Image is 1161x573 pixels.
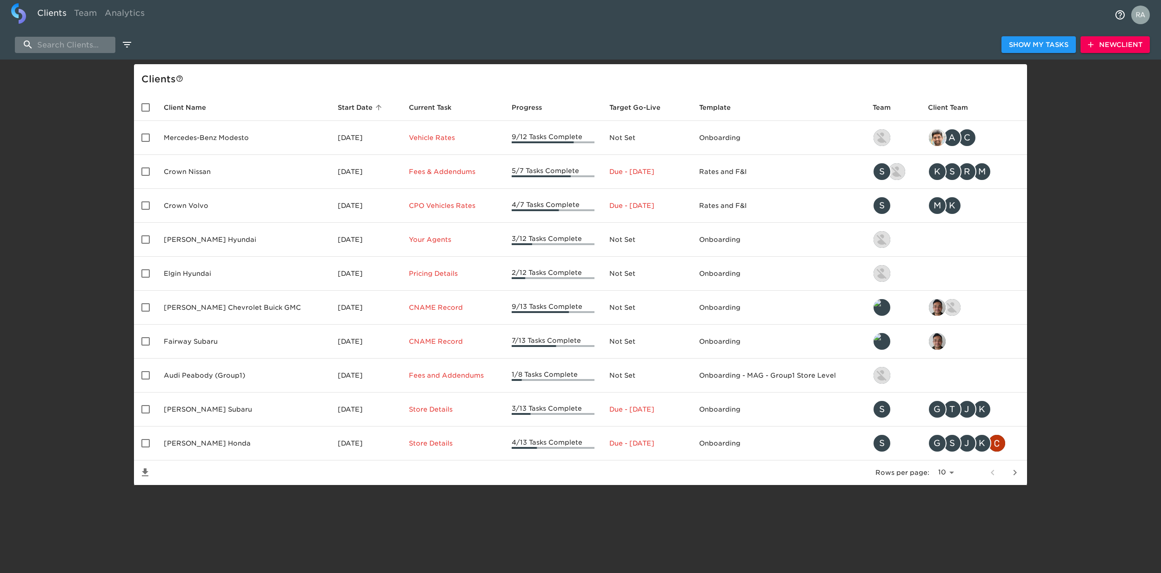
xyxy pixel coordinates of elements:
[958,162,976,181] div: R
[874,367,890,384] img: nikko.foster@roadster.com
[602,223,691,257] td: Not Set
[973,400,991,419] div: K
[156,121,330,155] td: Mercedes-Benz Modesto
[692,257,865,291] td: Onboarding
[330,291,401,325] td: [DATE]
[928,400,1020,419] div: george.lawton@schomp.com, tj.joyce@schomp.com, james.kurtenbach@schomp.com, kevin.mand@schomp.com
[409,102,464,113] span: Current Task
[943,128,961,147] div: A
[504,291,602,325] td: 9/13 Tasks Complete
[692,325,865,359] td: Onboarding
[512,102,554,113] span: Progress
[70,3,101,26] a: Team
[928,162,1020,181] div: kwilson@crowncars.com, sparent@crowncars.com, rrobins@crowncars.com, mcooley@crowncars.com
[873,162,891,181] div: S
[409,439,497,448] p: Store Details
[11,3,26,24] img: logo
[873,434,891,453] div: S
[873,102,903,113] span: Team
[692,359,865,393] td: Onboarding - MAG - Group1 Store Level
[692,121,865,155] td: Onboarding
[873,332,913,351] div: leland@roadster.com
[33,3,70,26] a: Clients
[692,426,865,460] td: Onboarding
[1001,36,1076,53] button: Show My Tasks
[602,291,691,325] td: Not Set
[134,94,1027,485] table: enhanced table
[943,196,961,215] div: K
[873,400,913,419] div: savannah@roadster.com
[609,405,684,414] p: Due - [DATE]
[119,37,135,53] button: edit
[1088,39,1142,51] span: New Client
[156,325,330,359] td: Fairway Subaru
[873,162,913,181] div: savannah@roadster.com, austin@roadster.com
[330,393,401,426] td: [DATE]
[874,333,890,350] img: leland@roadster.com
[602,359,691,393] td: Not Set
[134,461,156,484] button: Save List
[944,299,961,316] img: nikko.foster@roadster.com
[943,162,961,181] div: S
[873,196,891,215] div: S
[409,405,497,414] p: Store Details
[943,434,961,453] div: S
[1109,4,1131,26] button: notifications
[692,189,865,223] td: Rates and F&I
[875,468,929,477] p: Rows per page:
[504,121,602,155] td: 9/12 Tasks Complete
[973,434,991,453] div: K
[692,291,865,325] td: Onboarding
[873,230,913,249] div: kevin.lo@roadster.com
[409,102,452,113] span: This is the next Task in this Hub that should be completed
[1131,6,1150,24] img: Profile
[176,75,183,82] svg: This is a list of all of your clients and clients shared with you
[164,102,218,113] span: Client Name
[409,371,497,380] p: Fees and Addendums
[874,265,890,282] img: kevin.lo@roadster.com
[156,291,330,325] td: [PERSON_NAME] Chevrolet Buick GMC
[609,201,684,210] p: Due - [DATE]
[1009,39,1068,51] span: Show My Tasks
[958,400,976,419] div: J
[504,426,602,460] td: 4/13 Tasks Complete
[504,325,602,359] td: 7/13 Tasks Complete
[988,435,1005,452] img: christopher.mccarthy@roadster.com
[504,189,602,223] td: 4/7 Tasks Complete
[928,196,947,215] div: M
[409,201,497,210] p: CPO Vehicles Rates
[504,223,602,257] td: 3/12 Tasks Complete
[330,325,401,359] td: [DATE]
[609,102,661,113] span: Calculated based on the start date and the duration of all Tasks contained in this Hub.
[156,426,330,460] td: [PERSON_NAME] Honda
[330,257,401,291] td: [DATE]
[929,333,946,350] img: sai@simplemnt.com
[156,393,330,426] td: [PERSON_NAME] Subaru
[409,303,497,312] p: CNAME Record
[692,223,865,257] td: Onboarding
[504,155,602,189] td: 5/7 Tasks Complete
[409,133,497,142] p: Vehicle Rates
[602,257,691,291] td: Not Set
[156,155,330,189] td: Crown Nissan
[156,189,330,223] td: Crown Volvo
[101,3,148,26] a: Analytics
[928,102,980,113] span: Client Team
[330,426,401,460] td: [DATE]
[504,359,602,393] td: 1/8 Tasks Complete
[602,325,691,359] td: Not Set
[888,163,905,180] img: austin@roadster.com
[156,223,330,257] td: [PERSON_NAME] Hyundai
[409,269,497,278] p: Pricing Details
[504,393,602,426] td: 3/13 Tasks Complete
[692,393,865,426] td: Onboarding
[928,434,1020,453] div: george.lawton@schomp.com, scott.graves@schomp.com, james.kurtenbach@schomp.com, kevin.mand@schomp...
[330,189,401,223] td: [DATE]
[873,264,913,283] div: kevin.lo@roadster.com
[330,155,401,189] td: [DATE]
[409,167,497,176] p: Fees & Addendums
[699,102,743,113] span: Template
[1004,461,1026,484] button: next page
[338,102,385,113] span: Start Date
[1081,36,1150,53] button: NewClient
